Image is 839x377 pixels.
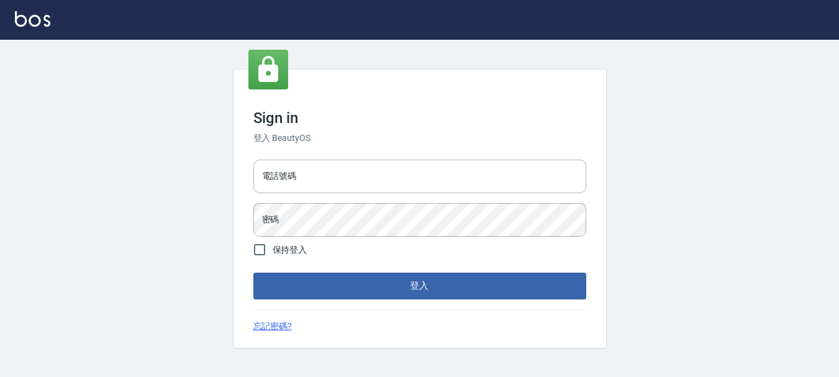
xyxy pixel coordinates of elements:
[273,243,307,257] span: 保持登入
[253,273,586,299] button: 登入
[253,320,293,333] a: 忘記密碼?
[15,11,50,27] img: Logo
[253,132,586,145] h6: 登入 BeautyOS
[253,109,586,127] h3: Sign in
